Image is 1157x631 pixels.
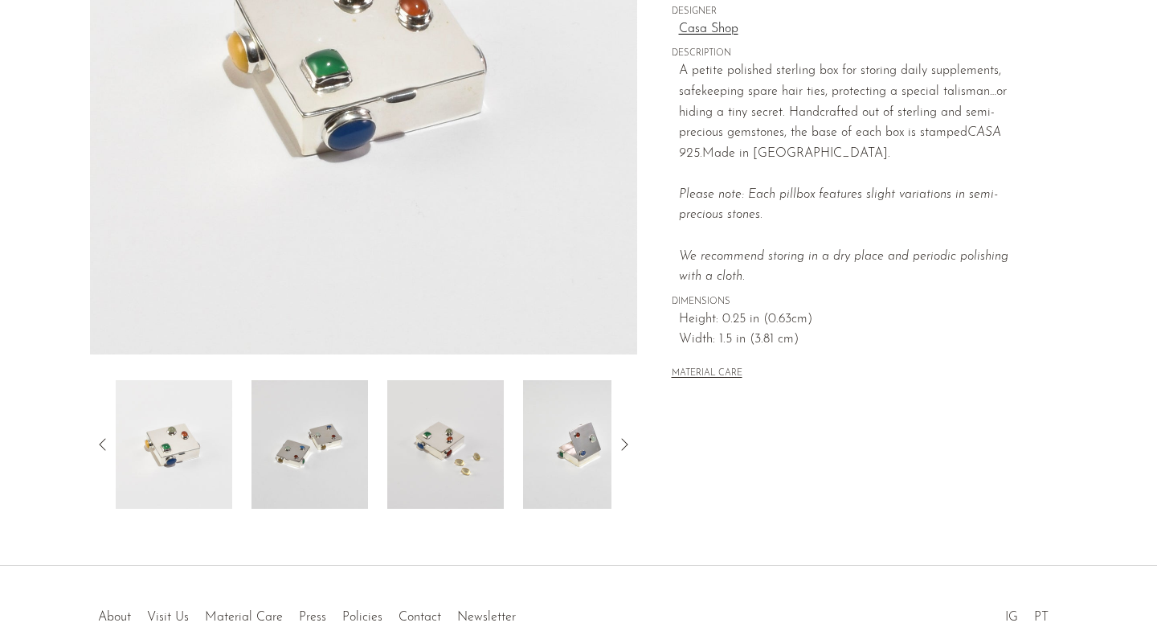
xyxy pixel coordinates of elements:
[679,250,1008,284] i: We recommend storing in a dry place and periodic polishing with a cloth.
[147,611,189,624] a: Visit Us
[205,611,283,624] a: Material Care
[1005,611,1018,624] a: IG
[1034,611,1049,624] a: PT
[679,19,1033,40] a: Casa Shop
[342,611,382,624] a: Policies
[672,295,1033,309] span: DIMENSIONS
[116,380,232,509] img: Sterling Gemstone Pillbox
[679,309,1033,330] span: Height: 0.25 in (0.63cm)
[299,611,326,624] a: Press
[679,61,1033,288] p: A petite polished sterling box for storing daily supplements, safekeeping spare hair ties, protec...
[679,330,1033,350] span: Width: 1.5 in (3.81 cm)
[997,598,1057,629] ul: Social Medias
[672,5,1033,19] span: DESIGNER
[399,611,441,624] a: Contact
[679,126,1001,160] em: CASA 925.
[387,380,504,509] img: Sterling Gemstone Pillbox
[679,188,1008,283] em: Please note: Each pillbox features slight variations in semi-precious stones.
[98,611,131,624] a: About
[672,47,1033,61] span: DESCRIPTION
[523,380,640,509] img: Sterling Gemstone Pillbox
[251,380,368,509] img: Sterling Gemstone Pillbox
[672,368,742,380] button: MATERIAL CARE
[90,598,524,629] ul: Quick links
